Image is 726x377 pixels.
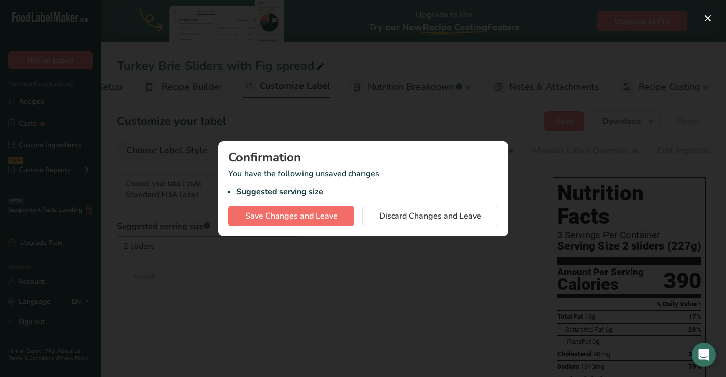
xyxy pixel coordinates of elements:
[245,210,338,222] span: Save Changes and Leave
[379,210,481,222] span: Discard Changes and Leave
[362,206,498,226] button: Discard Changes and Leave
[228,168,498,198] p: You have the following unsaved changes
[228,151,498,164] div: Confirmation
[236,186,498,198] li: Suggested serving size
[692,343,716,367] div: Open Intercom Messenger
[228,206,354,226] button: Save Changes and Leave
